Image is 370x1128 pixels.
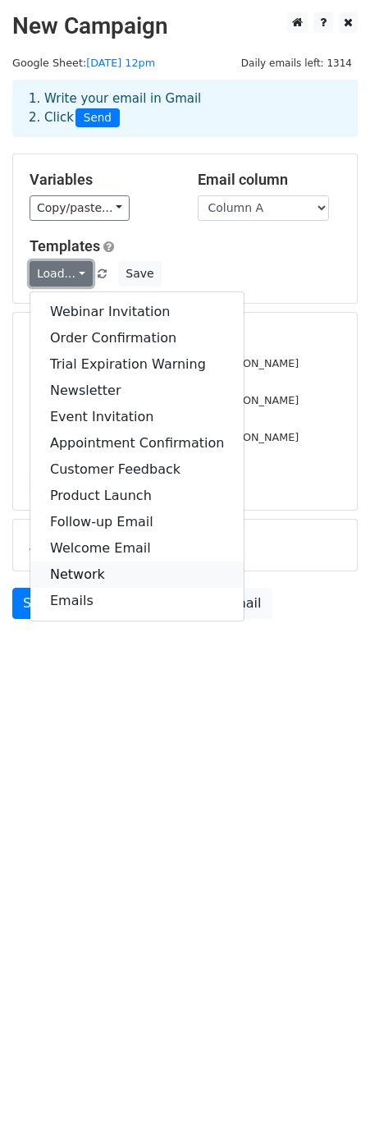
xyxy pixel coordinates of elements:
[30,351,244,378] a: Trial Expiration Warning
[12,588,66,619] a: Send
[12,57,155,69] small: Google Sheet:
[198,171,341,189] h5: Email column
[30,456,244,483] a: Customer Feedback
[30,299,244,325] a: Webinar Invitation
[288,1049,370,1128] iframe: Chat Widget
[12,12,358,40] h2: New Campaign
[30,378,244,404] a: Newsletter
[30,430,244,456] a: Appointment Confirmation
[75,108,120,128] span: Send
[30,588,244,614] a: Emails
[30,237,100,254] a: Templates
[30,404,244,430] a: Event Invitation
[30,483,244,509] a: Product Launch
[16,89,354,127] div: 1. Write your email in Gmail 2. Click
[235,54,358,72] span: Daily emails left: 1314
[118,261,161,287] button: Save
[30,509,244,535] a: Follow-up Email
[30,195,130,221] a: Copy/paste...
[30,325,244,351] a: Order Confirmation
[86,57,155,69] a: [DATE] 12pm
[30,261,93,287] a: Load...
[30,535,244,562] a: Welcome Email
[235,57,358,69] a: Daily emails left: 1314
[30,562,244,588] a: Network
[30,171,173,189] h5: Variables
